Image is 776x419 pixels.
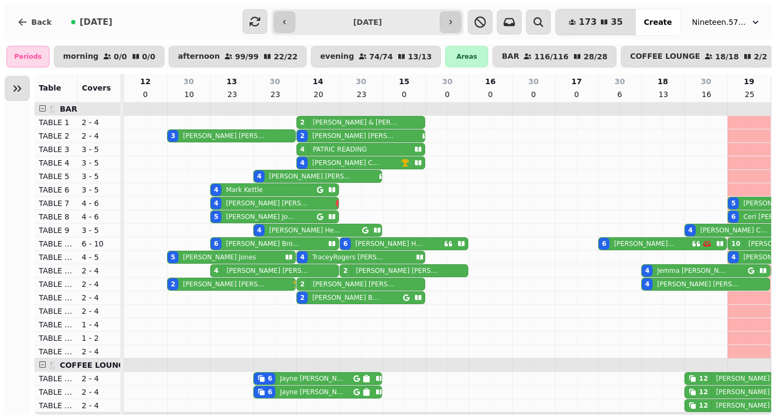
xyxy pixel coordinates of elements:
p: 30 [614,76,625,87]
p: COFFEE LOUNGE [630,52,700,61]
p: 22 / 22 [274,53,297,60]
div: 3 [171,132,175,140]
p: 13 [226,76,237,87]
button: BAR116/11628/28 [493,46,616,67]
button: evening74/7413/13 [311,46,441,67]
div: 2 [300,280,304,289]
p: 17 [571,76,581,87]
p: TABLE 10 [39,238,73,249]
p: [PERSON_NAME] Cook [312,159,380,167]
p: TABLE 19 [39,333,73,344]
p: 30 [269,76,280,87]
div: 6 [214,239,218,248]
p: 6 - 10 [82,238,116,249]
p: 0 [443,89,452,100]
p: TABLE 8 [39,211,73,222]
p: TABLE 6 [39,184,73,195]
p: TABLE 20 [39,373,73,384]
div: 4 [731,253,736,262]
p: TABLE 2 [39,130,73,141]
p: 3 - 5 [82,144,116,155]
div: 4 [300,253,304,262]
div: 6 [602,239,606,248]
p: [PERSON_NAME] Jones [614,239,675,248]
div: 6 [268,388,272,396]
p: 74 / 74 [369,53,393,60]
p: 28 / 28 [584,53,607,60]
p: 18 / 18 [715,53,739,60]
button: Nineteen.57 Restaurant & Bar [685,12,767,32]
p: evening [320,52,354,61]
p: TABLE 18 [39,319,73,330]
span: 173 [579,18,597,26]
p: TABLE 9 [39,225,73,236]
button: Create [635,9,681,35]
div: 6 [731,212,736,221]
p: 2 - 4 [82,306,116,317]
div: 5 [731,199,736,208]
p: morning [63,52,99,61]
p: TABLE 5 [39,171,73,182]
p: 6 [615,89,624,100]
div: 2 [300,132,304,140]
p: BAR [502,52,519,61]
p: 99 / 99 [235,53,259,60]
p: TABLE 17 [39,306,73,317]
span: 35 [611,18,622,26]
div: 4 [214,266,218,275]
p: [PERSON_NAME] [PERSON_NAME] [313,280,396,289]
div: 2 [300,118,304,127]
p: [PERSON_NAME] Henaughan [269,226,341,235]
div: 2 [171,280,175,289]
p: 2 - 4 [82,346,116,357]
p: [PERSON_NAME] Jones [226,212,296,221]
span: 🍴 BAR [48,105,77,113]
p: [PERSON_NAME] [PERSON_NAME] [312,132,395,140]
p: 0 [572,89,581,100]
p: 2 - 4 [82,117,116,128]
div: 4 [257,172,261,181]
p: Jayne [PERSON_NAME] [280,374,345,383]
p: [PERSON_NAME] [PERSON_NAME] [226,199,309,208]
p: 3 - 5 [82,184,116,195]
p: [PERSON_NAME] [PERSON_NAME] [183,132,266,140]
p: TABLE 16 [39,292,73,303]
p: 13 / 13 [408,53,432,60]
p: 25 [745,89,753,100]
p: TABLE 50 [39,346,73,357]
span: Covers [82,84,111,92]
p: 2 - 4 [82,387,116,397]
button: [DATE] [63,9,121,35]
p: 10 [184,89,193,100]
p: 4 - 5 [82,252,116,263]
p: PATRIC READING [313,145,366,154]
p: [PERSON_NAME] [PERSON_NAME] [226,266,310,275]
p: 23 [271,89,279,100]
div: 4 [645,280,649,289]
p: 0 [400,89,408,100]
div: 6 [343,239,348,248]
p: 19 [744,76,754,87]
p: 2 - 4 [82,279,116,290]
p: 23 [227,89,236,100]
p: TABLE 14 [39,265,73,276]
button: Back [9,9,60,35]
p: 30 [183,76,193,87]
p: [PERSON_NAME] & [PERSON_NAME] [313,118,398,127]
p: TABLE 4 [39,157,73,168]
div: 4 [300,159,304,167]
p: 3 - 5 [82,157,116,168]
p: TABLE 21 [39,387,73,397]
p: [PERSON_NAME] [PERSON_NAME] [269,172,352,181]
p: 3 - 5 [82,171,116,182]
p: 2 - 4 [82,400,116,411]
button: morning0/00/0 [54,46,164,67]
button: afternoon99/9922/22 [169,46,307,67]
div: 4 [688,226,692,235]
div: 4 [214,199,218,208]
div: 12 [699,388,708,396]
p: TABLE 1 [39,117,73,128]
div: Periods [6,46,50,67]
div: 12 [699,401,708,410]
p: Jayne [PERSON_NAME] [280,388,345,396]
